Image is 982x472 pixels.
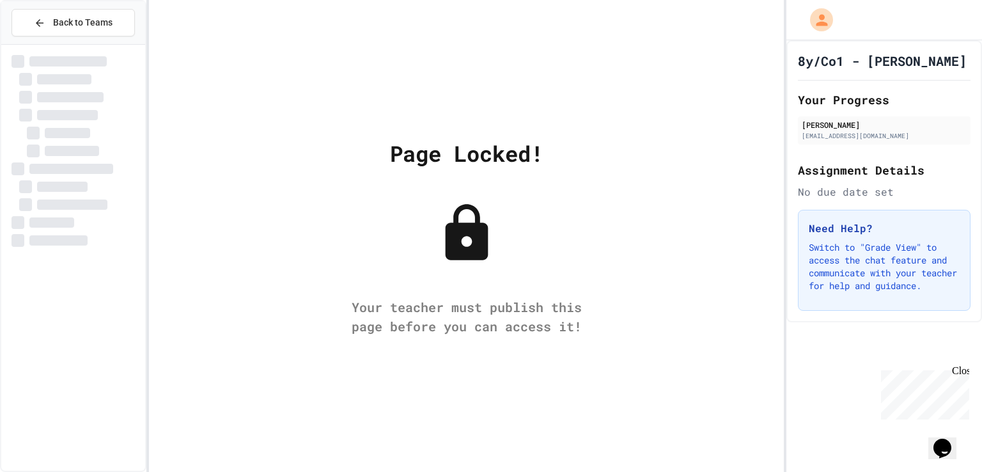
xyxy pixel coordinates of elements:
h1: 8y/Co1 - [PERSON_NAME] [798,52,967,70]
div: No due date set [798,184,970,200]
p: Switch to "Grade View" to access the chat feature and communicate with your teacher for help and ... [809,241,960,292]
span: Back to Teams [53,16,113,29]
iframe: chat widget [876,365,969,420]
h2: Assignment Details [798,161,970,179]
button: Back to Teams [12,9,135,36]
div: Page Locked! [390,137,543,169]
h3: Need Help? [809,221,960,236]
h2: Your Progress [798,91,970,109]
div: Your teacher must publish this page before you can access it! [339,297,595,336]
div: My Account [797,5,836,35]
iframe: chat widget [928,421,969,459]
div: Chat with us now!Close [5,5,88,81]
div: [EMAIL_ADDRESS][DOMAIN_NAME] [802,131,967,141]
div: [PERSON_NAME] [802,119,967,130]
